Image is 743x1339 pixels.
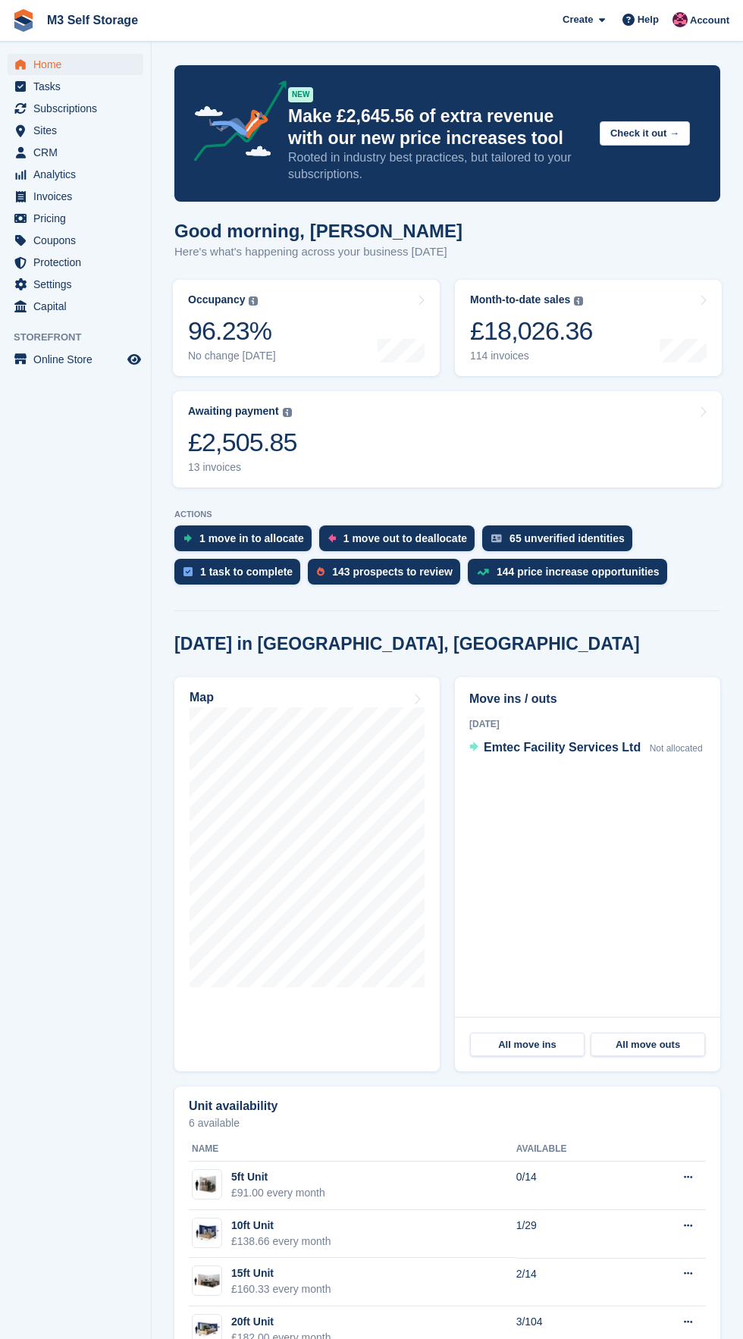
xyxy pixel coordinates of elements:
a: 65 unverified identities [482,525,640,559]
div: 1 move out to deallocate [343,532,467,544]
div: 143 prospects to review [332,566,453,578]
a: menu [8,274,143,295]
a: menu [8,54,143,75]
p: Make £2,645.56 of extra revenue with our new price increases tool [288,105,588,149]
a: Occupancy 96.23% No change [DATE] [173,280,440,376]
span: Sites [33,120,124,141]
span: Invoices [33,186,124,207]
a: menu [8,186,143,207]
div: £2,505.85 [188,427,297,458]
div: 65 unverified identities [509,532,625,544]
span: Coupons [33,230,124,251]
img: icon-info-grey-7440780725fd019a000dd9b08b2336e03edf1995a4989e88bcd33f0948082b44.svg [249,296,258,306]
img: icon-info-grey-7440780725fd019a000dd9b08b2336e03edf1995a4989e88bcd33f0948082b44.svg [283,408,292,417]
div: Occupancy [188,293,245,306]
a: All move ins [470,1033,585,1057]
span: Tasks [33,76,124,97]
span: Storefront [14,330,151,345]
a: Map [174,677,440,1071]
h2: Map [190,691,214,704]
div: 114 invoices [470,350,593,362]
a: menu [8,296,143,317]
span: Account [690,13,729,28]
span: Settings [33,274,124,295]
div: 1 move in to allocate [199,532,304,544]
a: Month-to-date sales £18,026.36 114 invoices [455,280,722,376]
img: price-adjustments-announcement-icon-8257ccfd72463d97f412b2fc003d46551f7dbcb40ab6d574587a9cd5c0d94... [181,80,287,167]
img: 125-sqft-unit.jpg [193,1270,221,1292]
button: Check it out → [600,121,690,146]
div: 144 price increase opportunities [497,566,660,578]
img: prospect-51fa495bee0391a8d652442698ab0144808aea92771e9ea1ae160a38d050c398.svg [317,567,324,576]
span: Subscriptions [33,98,124,119]
span: CRM [33,142,124,163]
div: £138.66 every month [231,1234,331,1250]
a: Awaiting payment £2,505.85 13 invoices [173,391,722,488]
span: Analytics [33,164,124,185]
div: [DATE] [469,717,706,731]
h1: Good morning, [PERSON_NAME] [174,221,462,241]
span: Create [563,12,593,27]
th: Name [189,1137,516,1162]
a: menu [8,142,143,163]
td: 0/14 [516,1162,633,1210]
p: Rooted in industry best practices, but tailored to your subscriptions. [288,149,588,183]
a: menu [8,349,143,370]
th: Available [516,1137,633,1162]
a: M3 Self Storage [41,8,144,33]
img: move_outs_to_deallocate_icon-f764333ba52eb49d3ac5e1228854f67142a1ed5810a6f6cc68b1a99e826820c5.svg [328,534,336,543]
td: 2/14 [516,1258,633,1306]
a: 1 task to complete [174,559,308,592]
a: 1 move in to allocate [174,525,319,559]
img: verify_identity-adf6edd0f0f0b5bbfe63781bf79b02c33cf7c696d77639b501bdc392416b5a36.svg [491,534,502,543]
div: £160.33 every month [231,1281,331,1297]
img: stora-icon-8386f47178a22dfd0bd8f6a31ec36ba5ce8667c1dd55bd0f319d3a0aa187defe.svg [12,9,35,32]
img: move_ins_to_allocate_icon-fdf77a2bb77ea45bf5b3d319d69a93e2d87916cf1d5bf7949dd705db3b84f3ca.svg [183,534,192,543]
a: Emtec Facility Services Ltd Not allocated [469,738,703,758]
a: Preview store [125,350,143,368]
a: All move outs [591,1033,705,1057]
td: 1/29 [516,1210,633,1259]
h2: Unit availability [189,1099,277,1113]
h2: Move ins / outs [469,690,706,708]
p: Here's what's happening across your business [DATE] [174,243,462,261]
span: Emtec Facility Services Ltd [484,741,641,754]
span: Capital [33,296,124,317]
div: 1 task to complete [200,566,293,578]
a: 143 prospects to review [308,559,468,592]
div: 15ft Unit [231,1265,331,1281]
div: NEW [288,87,313,102]
img: Nick Jones [672,12,688,27]
a: menu [8,252,143,273]
img: task-75834270c22a3079a89374b754ae025e5fb1db73e45f91037f5363f120a921f8.svg [183,567,193,576]
p: 6 available [189,1118,706,1128]
a: menu [8,120,143,141]
div: 13 invoices [188,461,297,474]
span: Not allocated [650,743,703,754]
img: icon-info-grey-7440780725fd019a000dd9b08b2336e03edf1995a4989e88bcd33f0948082b44.svg [574,296,583,306]
a: 144 price increase opportunities [468,559,675,592]
a: menu [8,164,143,185]
span: Home [33,54,124,75]
span: Help [638,12,659,27]
div: No change [DATE] [188,350,276,362]
div: 10ft Unit [231,1218,331,1234]
img: 32-sqft-unit.jpg [193,1174,221,1196]
a: 1 move out to deallocate [319,525,482,559]
span: Pricing [33,208,124,229]
div: £18,026.36 [470,315,593,347]
a: menu [8,208,143,229]
div: 20ft Unit [231,1314,331,1330]
div: Awaiting payment [188,405,279,418]
img: 10-ft-container.jpg [193,1221,221,1243]
div: 96.23% [188,315,276,347]
div: 5ft Unit [231,1169,325,1185]
img: price_increase_opportunities-93ffe204e8149a01c8c9dc8f82e8f89637d9d84a8eef4429ea346261dce0b2c0.svg [477,569,489,575]
h2: [DATE] in [GEOGRAPHIC_DATA], [GEOGRAPHIC_DATA] [174,634,640,654]
a: menu [8,230,143,251]
a: menu [8,98,143,119]
a: menu [8,76,143,97]
span: Online Store [33,349,124,370]
p: ACTIONS [174,510,720,519]
div: £91.00 every month [231,1185,325,1201]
